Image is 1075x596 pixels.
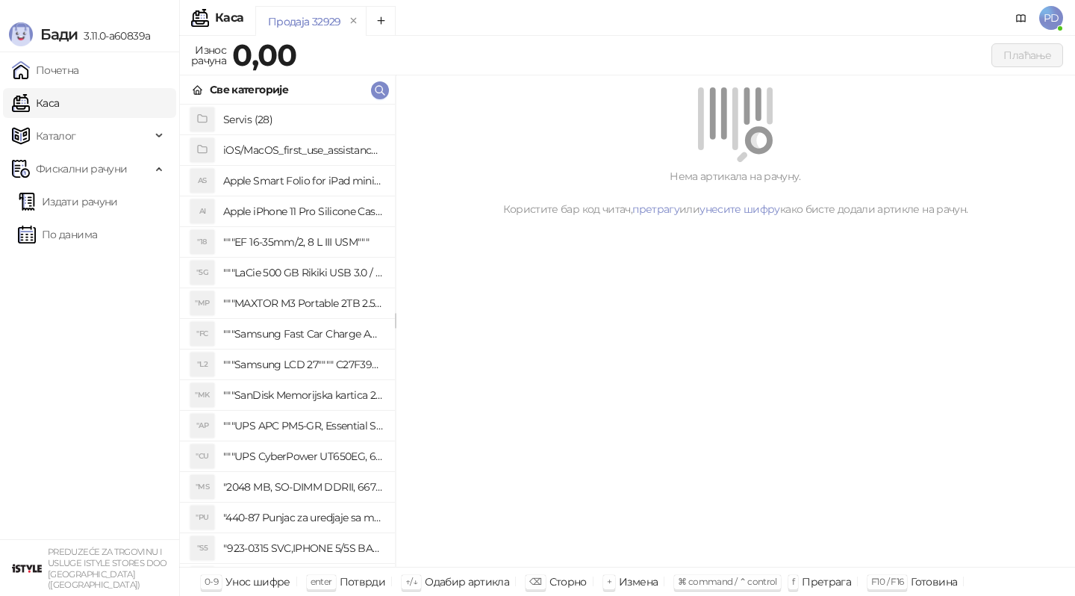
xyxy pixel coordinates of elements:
[190,353,214,376] div: "L2
[78,29,150,43] span: 3.11.0-a60839a
[223,169,383,193] h4: Apple Smart Folio for iPad mini (A17 Pro) - Sage
[190,383,214,407] div: "MK
[223,475,383,499] h4: "2048 MB, SO-DIMM DDRII, 667 MHz, Napajanje 1,8 0,1 V, Latencija CL5"
[699,202,780,216] a: унесите шифру
[18,220,97,249] a: По данима
[12,88,59,118] a: Каса
[1009,6,1033,30] a: Документација
[223,536,383,560] h4: "923-0315 SVC,IPHONE 5/5S BATTERY REMOVAL TRAY Držač za iPhone sa kojim se otvara display
[223,138,383,162] h4: iOS/MacOS_first_use_assistance (4)
[36,121,76,151] span: Каталог
[188,40,229,70] div: Износ рачуна
[232,37,296,73] strong: 0,00
[225,572,290,592] div: Унос шифре
[340,572,386,592] div: Потврди
[223,230,383,254] h4: """EF 16-35mm/2, 8 L III USM"""
[48,547,167,590] small: PREDUZEĆE ZA TRGOVINU I USLUGE ISTYLE STORES DOO [GEOGRAPHIC_DATA] ([GEOGRAPHIC_DATA])
[425,572,509,592] div: Одабир артикла
[678,576,777,587] span: ⌘ command / ⌃ control
[215,12,243,24] div: Каса
[223,506,383,530] h4: "440-87 Punjac za uredjaje sa micro USB portom 4/1, Stand."
[414,168,1057,217] div: Нема артикала на рачуну. Користите бар код читач, или како бисте додали артикле на рачун.
[871,576,903,587] span: F10 / F16
[1039,6,1063,30] span: PD
[9,22,33,46] img: Logo
[223,353,383,376] h4: """Samsung LCD 27"""" C27F390FHUXEN"""
[190,169,214,193] div: AS
[36,154,127,184] span: Фискални рачуни
[190,506,214,530] div: "PU
[190,291,214,315] div: "MP
[366,6,396,36] button: Add tab
[190,536,214,560] div: "S5
[190,199,214,223] div: AI
[344,15,364,28] button: remove
[223,261,383,285] h4: """LaCie 500 GB Rikiki USB 3.0 / Ultra Compact & Resistant aluminum / USB 3.0 / 2.5"""""""
[180,105,395,567] div: grid
[190,444,214,468] div: "CU
[190,475,214,499] div: "MS
[190,261,214,285] div: "5G
[12,55,79,85] a: Почетна
[40,25,78,43] span: Бади
[205,576,218,587] span: 0-9
[223,108,383,131] h4: Servis (28)
[405,576,417,587] span: ↑/↓
[632,202,679,216] a: претрагу
[619,572,658,592] div: Измена
[607,576,611,587] span: +
[190,230,214,254] div: "18
[190,414,214,438] div: "AP
[223,383,383,407] h4: """SanDisk Memorijska kartica 256GB microSDXC sa SD adapterom SDSQXA1-256G-GN6MA - Extreme PLUS, ...
[190,322,214,346] div: "FC
[802,572,851,592] div: Претрага
[311,576,332,587] span: enter
[911,572,957,592] div: Готовина
[223,291,383,315] h4: """MAXTOR M3 Portable 2TB 2.5"""" crni eksterni hard disk HX-M201TCB/GM"""
[223,414,383,438] h4: """UPS APC PM5-GR, Essential Surge Arrest,5 utic_nica"""
[223,199,383,223] h4: Apple iPhone 11 Pro Silicone Case - Black
[792,576,794,587] span: f
[529,576,541,587] span: ⌫
[268,13,341,30] div: Продаја 32929
[210,81,288,98] div: Све категорије
[223,444,383,468] h4: """UPS CyberPower UT650EG, 650VA/360W , line-int., s_uko, desktop"""
[223,322,383,346] h4: """Samsung Fast Car Charge Adapter, brzi auto punja_, boja crna"""
[991,43,1063,67] button: Плаћање
[549,572,587,592] div: Сторно
[18,187,118,217] a: Издати рачуни
[12,553,42,583] img: 64x64-companyLogo-77b92cf4-9946-4f36-9751-bf7bb5fd2c7d.png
